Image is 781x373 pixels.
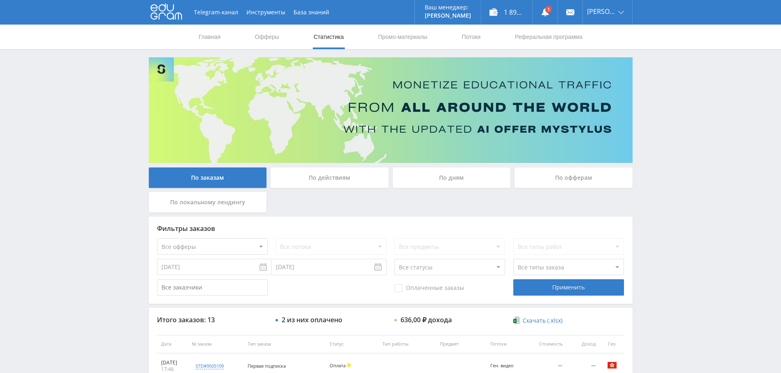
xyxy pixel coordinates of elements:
div: По дням [393,167,511,188]
div: По заказам [149,167,267,188]
input: Все заказчики [157,279,268,296]
p: [PERSON_NAME] [425,12,471,19]
a: Промо-материалы [377,25,428,49]
p: Ваш менеджер: [425,4,471,11]
span: Оплаченные заказы [394,284,464,292]
div: По действиям [271,167,389,188]
a: Офферы [254,25,280,49]
div: Фильтры заказов [157,225,624,232]
div: По офферам [515,167,633,188]
a: Статистика [313,25,345,49]
a: Реферальная программа [514,25,583,49]
div: Применить [513,279,624,296]
a: Главная [198,25,221,49]
img: Banner [149,57,633,163]
span: [PERSON_NAME] [587,8,616,15]
a: Потоки [461,25,481,49]
div: По локальному лендингу [149,192,267,212]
